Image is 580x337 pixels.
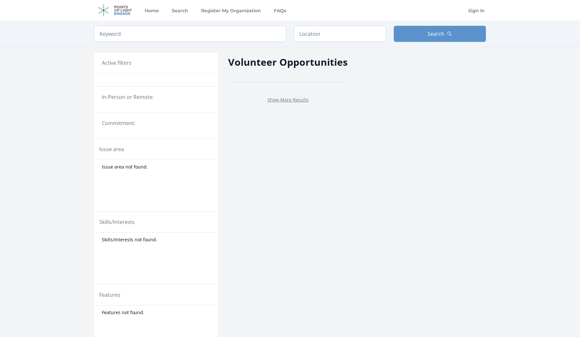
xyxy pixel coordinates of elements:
input: Location [294,26,386,42]
a: Show More Results [267,97,309,103]
legend: Features [99,291,121,299]
legend: Skills/Interests [99,218,135,226]
button: Search [394,26,486,42]
legend: Commitment: [102,119,210,127]
span: Search [428,30,444,38]
h2: Volunteer Opportunities [228,55,348,69]
span: Issue area not found. [102,164,148,170]
span: Skills/Interests not found. [102,236,157,243]
h3: Active filters [102,59,131,67]
input: Keyword [94,26,286,42]
span: Features not found. [102,309,144,316]
legend: Issue area [99,145,124,153]
legend: In-Person or Remote: [102,93,210,101]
